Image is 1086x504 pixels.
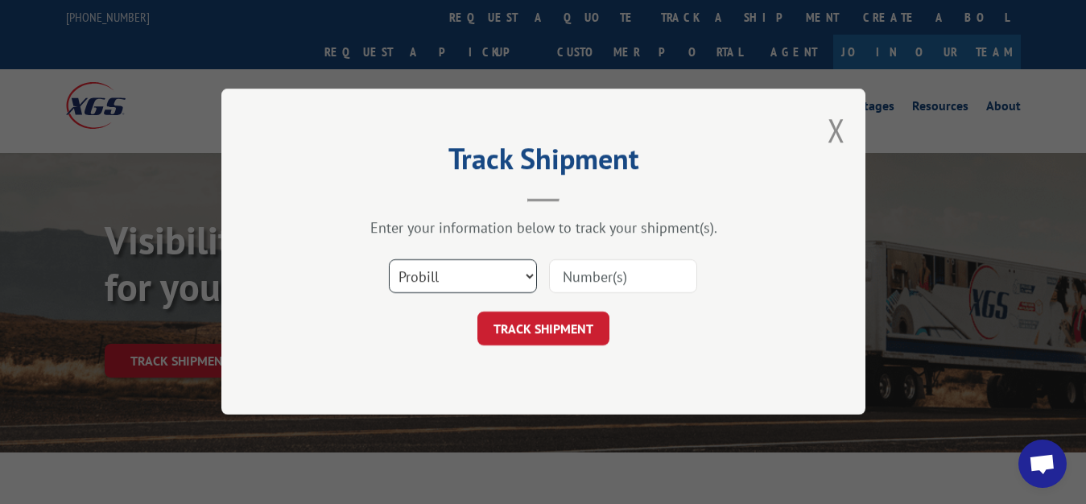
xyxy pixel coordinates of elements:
input: Number(s) [549,260,697,294]
div: Enter your information below to track your shipment(s). [302,219,785,238]
button: Close modal [828,109,845,151]
div: Open chat [1018,440,1067,488]
button: TRACK SHIPMENT [477,312,609,346]
h2: Track Shipment [302,147,785,178]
